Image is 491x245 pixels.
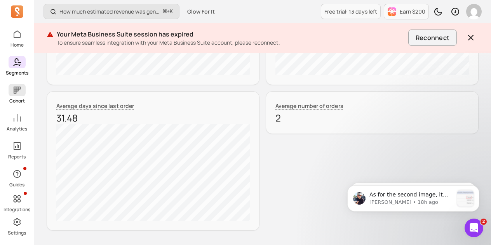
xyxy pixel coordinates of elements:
[59,8,160,16] p: How much estimated revenue was generated from a campaign?
[408,30,457,46] button: Reconnect
[275,112,469,124] p: 2
[400,8,425,16] p: Earn $200
[7,126,27,132] p: Analytics
[163,7,167,17] kbd: ⌘
[57,39,405,47] p: To ensure seamless integration with your Meta Business Suite account, please reconnect.
[275,102,343,109] span: Average number of orders
[6,70,28,76] p: Segments
[10,42,24,48] p: Home
[324,8,377,16] p: Free trial: 13 days left
[8,154,26,160] p: Reports
[466,4,482,19] img: avatar
[9,182,24,188] p: Guides
[8,230,26,236] p: Settings
[321,4,381,19] a: Free trial: 13 days left
[187,8,215,16] span: Glow For It
[481,219,487,225] span: 2
[56,102,134,109] span: Average days since last order
[430,4,446,19] button: Toggle dark mode
[336,170,491,224] iframe: Intercom notifications message
[44,4,179,19] button: How much estimated revenue was generated from a campaign?⌘+K
[384,4,429,19] button: Earn $200
[56,124,250,221] canvas: chart
[9,166,26,189] button: Guides
[170,9,173,15] kbd: K
[57,30,405,39] p: Your Meta Business Suite session has expired
[183,5,219,19] button: Glow For It
[465,219,483,237] iframe: Intercom live chat
[163,7,173,16] span: +
[3,207,30,213] p: Integrations
[9,98,25,104] p: Cohort
[56,112,250,124] p: 31.48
